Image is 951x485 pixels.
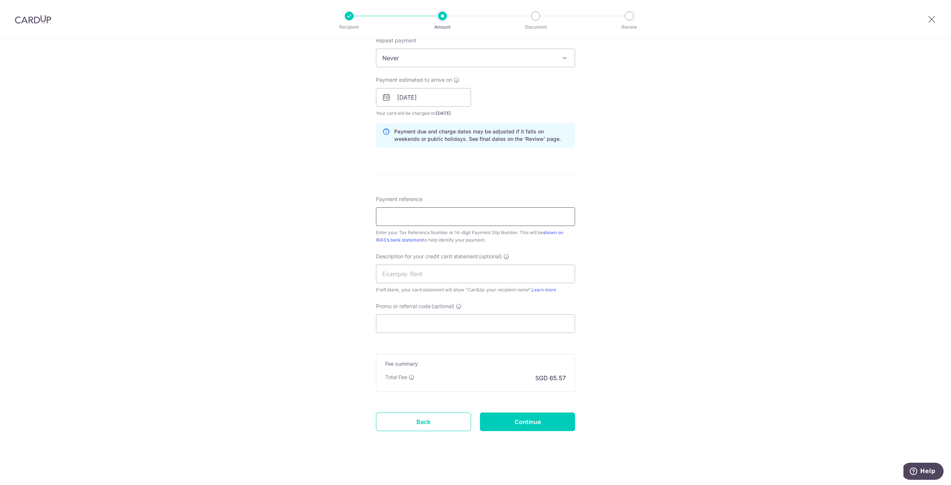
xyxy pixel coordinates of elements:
[508,23,563,31] p: Document
[532,287,556,292] a: Learn more
[376,286,575,294] div: If left blank, your card statement will show "CardUp- ".
[415,23,470,31] p: Amount
[15,15,51,24] img: CardUp
[376,265,575,283] input: Example: Rent
[431,303,454,310] span: (optional)
[376,76,452,84] span: Payment estimated to arrive on
[436,110,451,116] span: [DATE]
[376,88,471,107] input: DD / MM / YYYY
[376,253,478,260] span: Description for your credit card statement
[376,49,575,67] span: Never
[376,49,575,67] span: Never
[385,360,566,368] h5: Fee summary
[376,195,422,203] span: Payment reference
[480,413,575,431] input: Continue
[903,463,944,481] iframe: Opens a widget where you can find more information
[479,253,502,260] span: (optional)
[602,23,657,31] p: Review
[394,128,569,143] p: Payment due and charge dates may be adjusted if it falls on weekends or public holidays. See fina...
[376,110,471,117] span: Your card will be charged on
[376,413,471,431] a: Back
[376,229,575,244] div: Enter your Tax Reference Number or 14-digit Payment Slip Number. This will be to help identify yo...
[322,23,377,31] p: Recipient
[376,303,431,310] span: Promo or referral code
[385,374,407,381] p: Total Fee
[376,37,416,44] label: Repeat payment
[535,374,566,382] p: SGD 65.57
[486,287,529,292] i: your recipient name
